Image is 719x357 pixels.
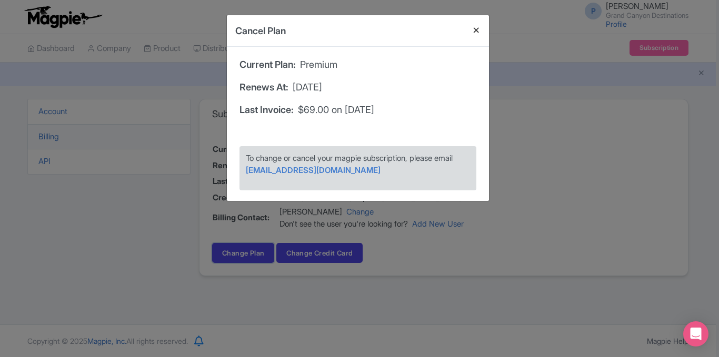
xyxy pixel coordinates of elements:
span: To change or cancel your magpie subscription, please email [246,153,453,163]
span: $69.00 on [DATE] [298,103,374,117]
h4: Cancel Plan [235,24,286,38]
button: Close [464,15,489,45]
span: [DATE] [293,80,322,94]
span: Renews At: [239,80,288,94]
a: [EMAIL_ADDRESS][DOMAIN_NAME] [246,165,381,175]
span: Last Invoice: [239,103,294,117]
div: Open Intercom Messenger [683,321,708,346]
span: Premium [300,57,337,72]
span: Current Plan: [239,57,296,72]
